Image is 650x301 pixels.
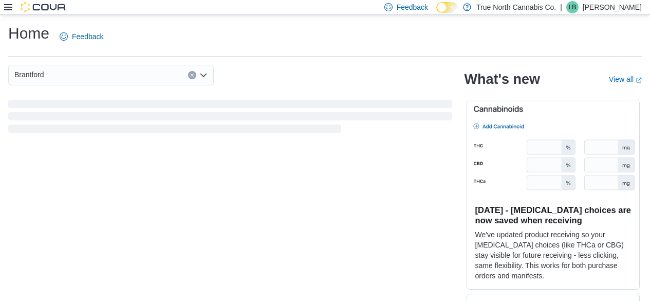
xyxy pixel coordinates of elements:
[55,26,107,47] a: Feedback
[475,229,631,281] p: We've updated product receiving so your [MEDICAL_DATA] choices (like THCa or CBG) stay visible fo...
[569,1,577,13] span: LB
[8,102,452,135] span: Loading
[72,31,103,42] span: Feedback
[199,71,208,79] button: Open list of options
[583,1,642,13] p: [PERSON_NAME]
[566,1,579,13] div: Lori Burns
[8,23,49,44] h1: Home
[436,2,458,13] input: Dark Mode
[636,77,642,83] svg: External link
[188,71,196,79] button: Clear input
[475,205,631,225] h3: [DATE] - [MEDICAL_DATA] choices are now saved when receiving
[14,68,44,81] span: Brantford
[609,75,642,83] a: View allExternal link
[21,2,67,12] img: Cova
[397,2,428,12] span: Feedback
[476,1,556,13] p: True North Cannabis Co.
[465,71,540,87] h2: What's new
[560,1,562,13] p: |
